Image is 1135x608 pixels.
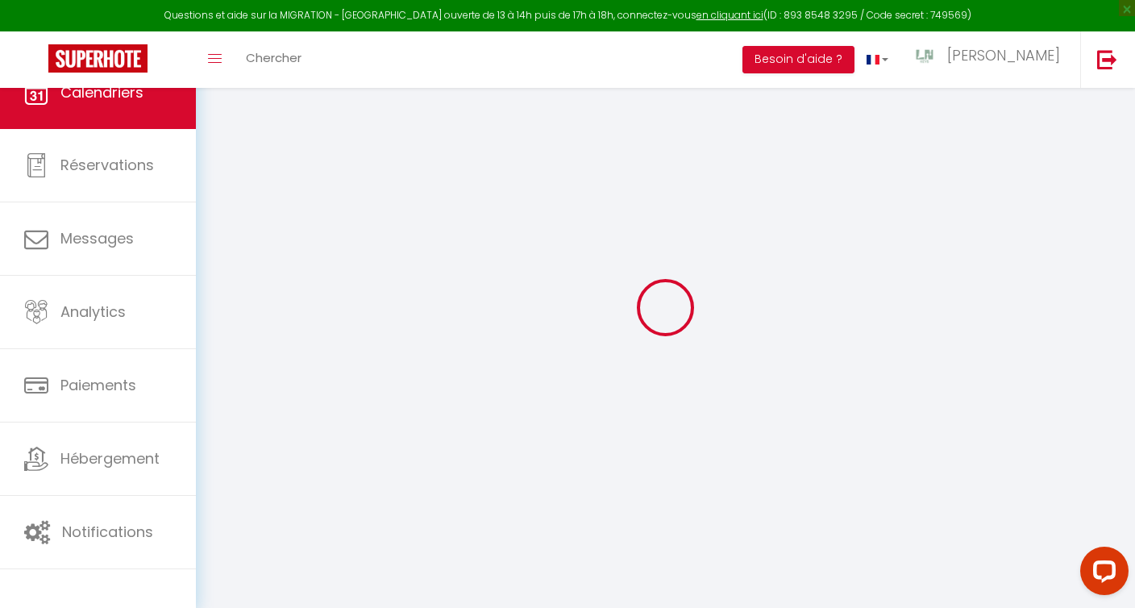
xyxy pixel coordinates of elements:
[60,228,134,248] span: Messages
[246,49,301,66] span: Chercher
[947,45,1060,65] span: [PERSON_NAME]
[60,375,136,395] span: Paiements
[900,31,1080,88] a: ... [PERSON_NAME]
[1097,49,1117,69] img: logout
[48,44,148,73] img: Super Booking
[62,522,153,542] span: Notifications
[234,31,314,88] a: Chercher
[60,448,160,468] span: Hébergement
[913,48,937,65] img: ...
[60,155,154,175] span: Réservations
[60,302,126,322] span: Analytics
[696,8,763,22] a: en cliquant ici
[1067,540,1135,608] iframe: LiveChat chat widget
[742,46,854,73] button: Besoin d'aide ?
[60,82,143,102] span: Calendriers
